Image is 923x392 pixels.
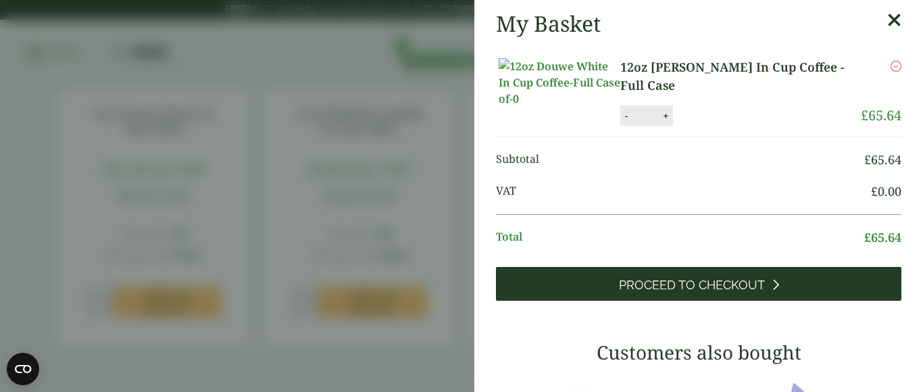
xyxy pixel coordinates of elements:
[7,353,39,385] button: Open CMP widget
[620,58,861,95] a: 12oz [PERSON_NAME] In Cup Coffee - Full Case
[864,151,871,168] span: £
[864,229,871,245] span: £
[659,110,672,122] button: +
[864,229,901,245] bdi: 65.64
[871,183,878,199] span: £
[496,228,864,247] span: Total
[619,278,765,293] span: Proceed to Checkout
[496,267,901,301] a: Proceed to Checkout
[871,183,901,199] bdi: 0.00
[861,106,901,124] bdi: 65.64
[891,58,901,74] a: Remove this item
[861,106,868,124] span: £
[496,341,901,364] h3: Customers also bought
[496,11,601,36] h2: My Basket
[864,151,901,168] bdi: 65.64
[496,151,864,169] span: Subtotal
[496,182,871,201] span: VAT
[621,110,632,122] button: -
[499,58,620,107] img: 12oz Douwe White In Cup Coffee-Full Case of-0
